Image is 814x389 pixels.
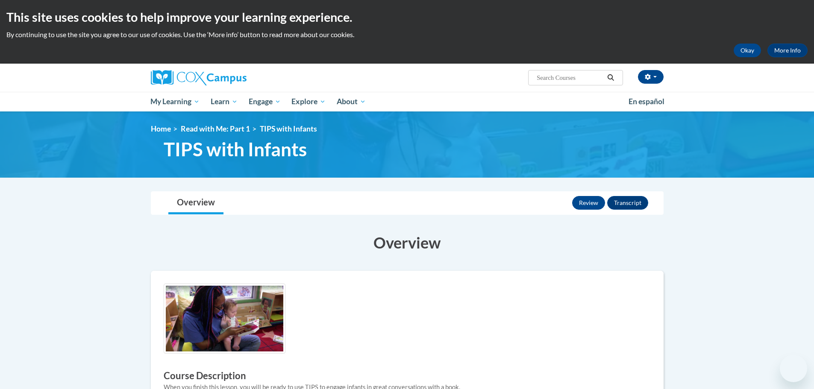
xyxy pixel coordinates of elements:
button: Search [604,73,617,83]
a: Overview [168,192,223,214]
h2: This site uses cookies to help improve your learning experience. [6,9,808,26]
a: About [331,92,371,111]
img: Course logo image [164,284,285,354]
a: Read with Me: Part 1 [181,124,250,133]
span: En español [629,97,664,106]
img: Cox Campus [151,70,247,85]
a: More Info [767,44,808,57]
a: Engage [243,92,286,111]
button: Review [572,196,605,210]
span: About [337,97,366,107]
a: Home [151,124,171,133]
a: My Learning [145,92,206,111]
span: My Learning [150,97,200,107]
span: TIPS with Infants [164,138,307,161]
h3: Overview [151,232,664,253]
a: En español [623,93,670,111]
span: Engage [249,97,281,107]
iframe: Button to launch messaging window [780,355,807,382]
a: Explore [286,92,331,111]
input: Search Courses [536,73,604,83]
button: Okay [734,44,761,57]
h3: Course Description [164,369,651,383]
button: Transcript [607,196,648,210]
span: TIPS with Infants [260,124,317,133]
span: Explore [291,97,326,107]
span: Learn [211,97,238,107]
button: Account Settings [638,70,664,84]
a: Learn [205,92,243,111]
div: Main menu [138,92,676,111]
p: By continuing to use the site you agree to our use of cookies. Use the ‘More info’ button to read... [6,30,808,39]
a: Cox Campus [151,70,313,85]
